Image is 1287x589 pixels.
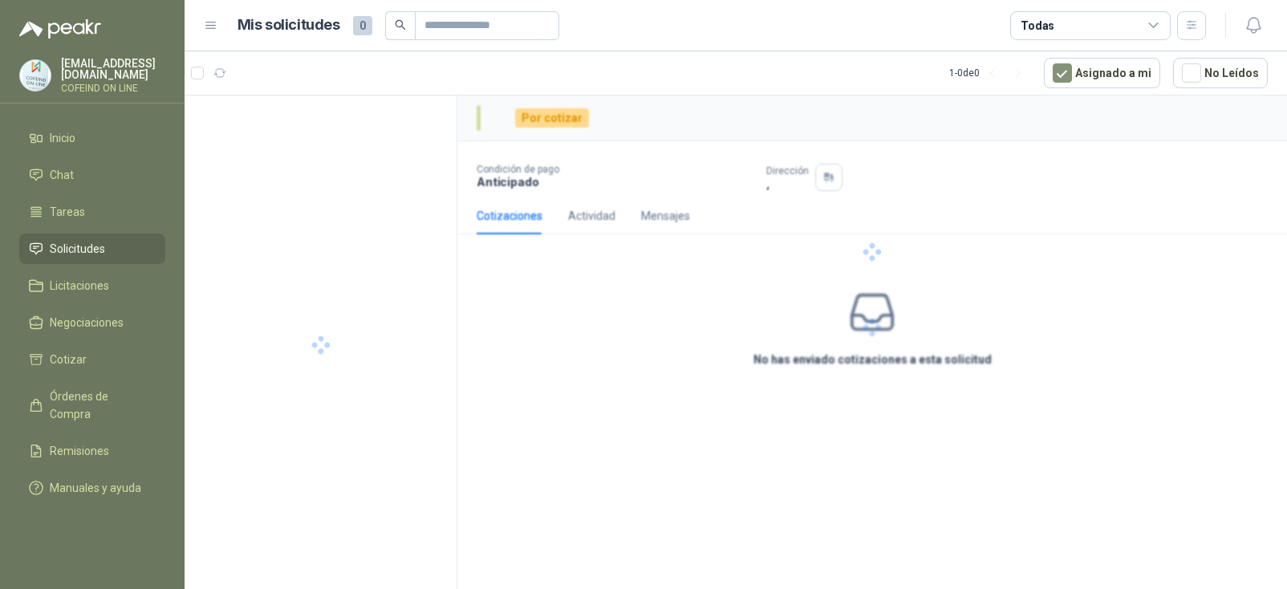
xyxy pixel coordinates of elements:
img: Logo peakr [19,19,101,39]
button: No Leídos [1173,58,1268,88]
div: Todas [1021,17,1054,35]
p: COFEIND ON LINE [61,83,165,93]
a: Solicitudes [19,234,165,264]
span: Chat [50,166,74,184]
span: Solicitudes [50,240,105,258]
span: Licitaciones [50,277,109,294]
a: Negociaciones [19,307,165,338]
img: Company Logo [20,60,51,91]
h1: Mis solicitudes [238,14,340,37]
span: Órdenes de Compra [50,388,150,423]
a: Licitaciones [19,270,165,301]
span: search [395,19,406,30]
span: Tareas [50,203,85,221]
a: Órdenes de Compra [19,381,165,429]
span: 0 [353,16,372,35]
a: Manuales y ayuda [19,473,165,503]
span: Manuales y ayuda [50,479,141,497]
a: Inicio [19,123,165,153]
a: Chat [19,160,165,190]
div: 1 - 0 de 0 [949,60,1031,86]
span: Remisiones [50,442,109,460]
a: Tareas [19,197,165,227]
a: Cotizar [19,344,165,375]
span: Negociaciones [50,314,124,331]
p: [EMAIL_ADDRESS][DOMAIN_NAME] [61,58,165,80]
span: Inicio [50,129,75,147]
span: Cotizar [50,351,87,368]
button: Asignado a mi [1044,58,1160,88]
a: Remisiones [19,436,165,466]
